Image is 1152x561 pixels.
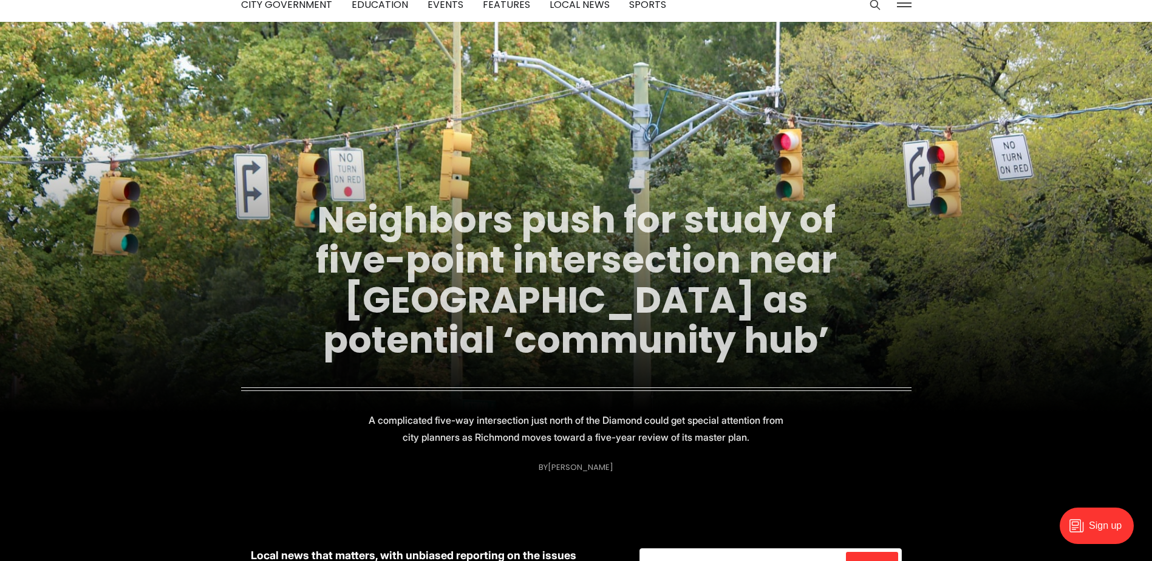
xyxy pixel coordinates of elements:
p: A complicated five-way intersection just north of the Diamond could get special attention from ci... [360,412,792,446]
a: Neighbors push for study of five-point intersection near [GEOGRAPHIC_DATA] as potential ‘communit... [316,194,837,365]
a: [PERSON_NAME] [548,461,613,473]
div: By [539,463,613,472]
iframe: portal-trigger [1049,501,1152,561]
